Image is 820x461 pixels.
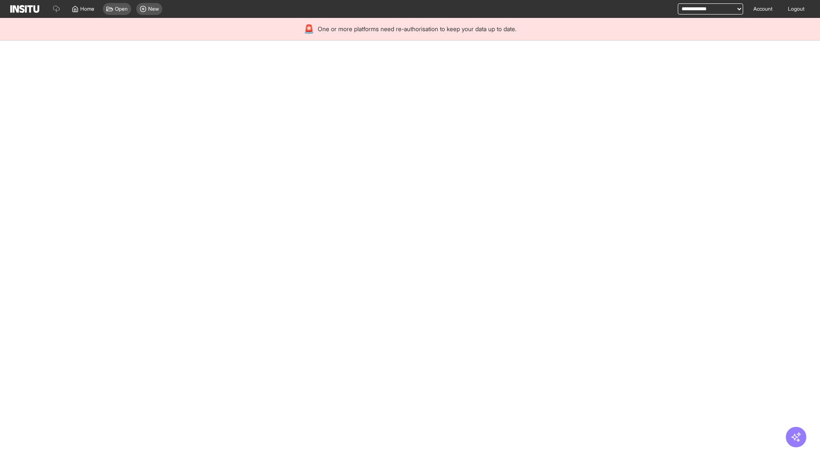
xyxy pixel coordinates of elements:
[148,6,159,12] span: New
[304,23,314,35] div: 🚨
[115,6,128,12] span: Open
[80,6,94,12] span: Home
[10,5,39,13] img: Logo
[318,25,516,33] span: One or more platforms need re-authorisation to keep your data up to date.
